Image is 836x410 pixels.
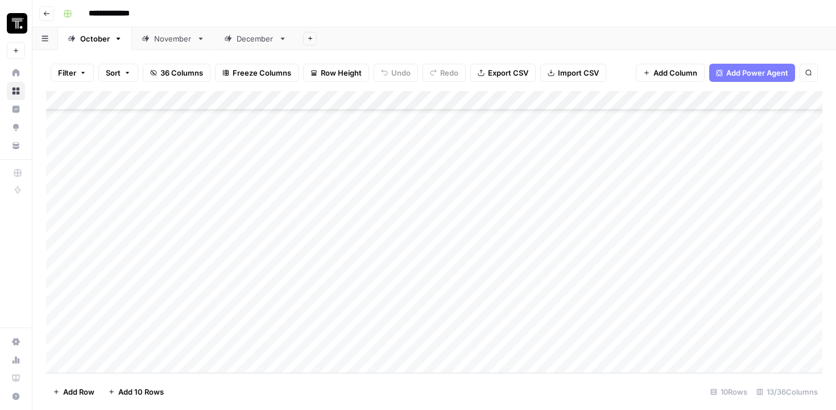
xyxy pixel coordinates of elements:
button: Add 10 Rows [101,383,171,401]
button: Export CSV [470,64,536,82]
a: Settings [7,333,25,351]
img: Thoughtspot Logo [7,13,27,34]
a: October [58,27,132,50]
a: Insights [7,100,25,118]
span: Freeze Columns [233,67,291,78]
button: Add Power Agent [709,64,795,82]
button: Freeze Columns [215,64,299,82]
a: Opportunities [7,118,25,136]
a: December [214,27,296,50]
span: Sort [106,67,121,78]
div: December [237,33,274,44]
a: Usage [7,351,25,369]
button: Sort [98,64,138,82]
a: November [132,27,214,50]
div: 13/36 Columns [752,383,822,401]
span: Undo [391,67,411,78]
span: Export CSV [488,67,528,78]
a: Home [7,64,25,82]
button: Import CSV [540,64,606,82]
div: October [80,33,110,44]
span: Import CSV [558,67,599,78]
a: Your Data [7,136,25,155]
button: Row Height [303,64,369,82]
button: Undo [374,64,418,82]
span: Add 10 Rows [118,386,164,397]
button: 36 Columns [143,64,210,82]
span: Add Row [63,386,94,397]
button: Workspace: Thoughtspot [7,9,25,38]
span: 36 Columns [160,67,203,78]
span: Row Height [321,67,362,78]
span: Add Column [653,67,697,78]
div: November [154,33,192,44]
button: Add Column [636,64,705,82]
button: Redo [423,64,466,82]
div: 10 Rows [706,383,752,401]
span: Add Power Agent [726,67,788,78]
span: Filter [58,67,76,78]
button: Filter [51,64,94,82]
span: Redo [440,67,458,78]
a: Browse [7,82,25,100]
button: Add Row [46,383,101,401]
a: Learning Hub [7,369,25,387]
button: Help + Support [7,387,25,405]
